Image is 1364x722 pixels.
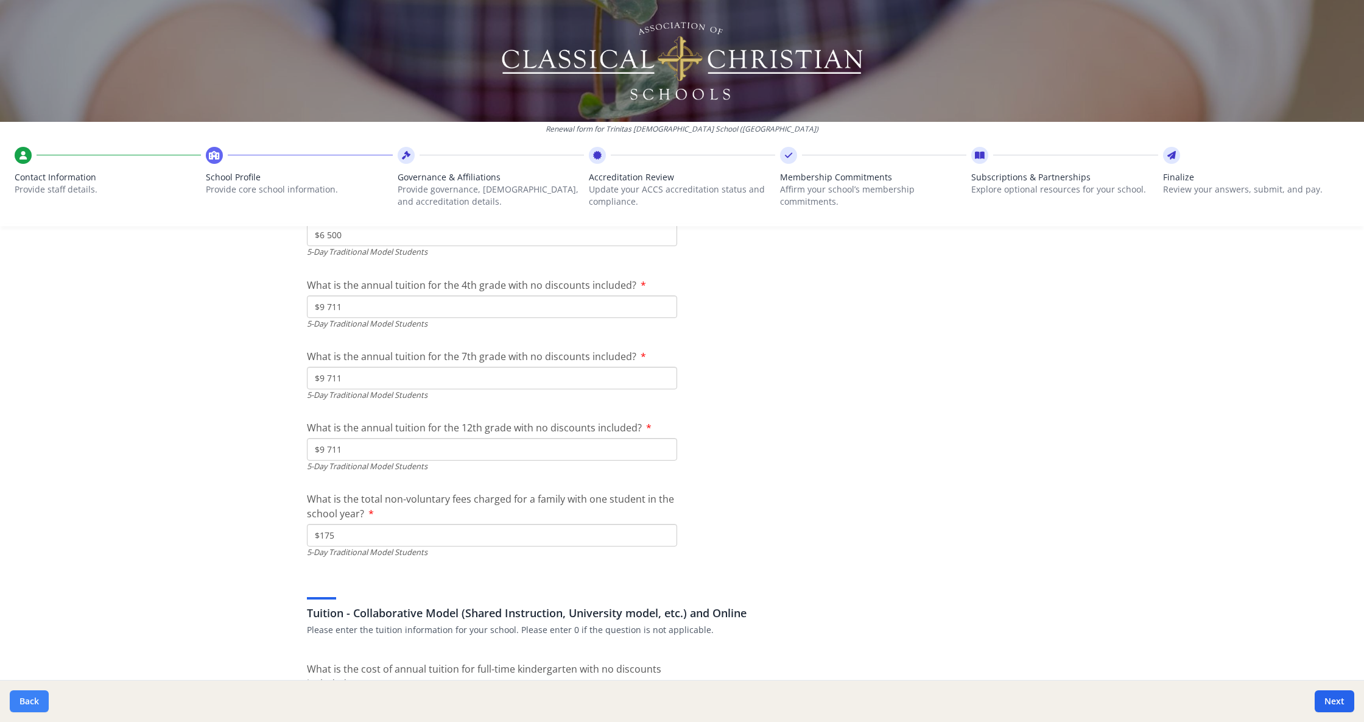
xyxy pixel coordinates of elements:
[1315,690,1354,712] button: Next
[307,318,677,330] div: 5-Day Traditional Model Students
[206,171,392,183] span: School Profile
[1163,171,1349,183] span: Finalize
[1163,183,1349,196] p: Review your answers, submit, and pay.
[500,18,865,104] img: Logo
[307,278,636,292] span: What is the annual tuition for the 4th grade with no discounts included?
[971,171,1158,183] span: Subscriptions & Partnerships
[10,690,49,712] button: Back
[398,171,584,183] span: Governance & Affiliations
[780,171,966,183] span: Membership Commitments
[307,389,677,401] div: 5-Day Traditional Model Students
[307,624,1057,636] p: Please enter the tuition information for your school. Please enter 0 if the question is not appli...
[307,547,677,558] div: 5-Day Traditional Model Students
[971,183,1158,196] p: Explore optional resources for your school.
[307,350,636,363] span: What is the annual tuition for the 7th grade with no discounts included?
[589,171,775,183] span: Accreditation Review
[780,183,966,208] p: Affirm your school’s membership commitments.
[15,183,201,196] p: Provide staff details.
[589,183,775,208] p: Update your ACCS accreditation status and compliance.
[15,171,201,183] span: Contact Information
[307,604,1057,621] h3: Tuition - Collaborative Model (Shared Instruction, University model, etc.) and Online
[307,421,642,434] span: What is the annual tuition for the 12th grade with no discounts included?
[307,246,677,258] div: 5-Day Traditional Model Students
[307,662,661,690] span: What is the cost of annual tuition for full-time kindergarten with no discounts included?
[307,492,674,520] span: What is the total non-voluntary fees charged for a family with one student in the school year?
[398,183,584,208] p: Provide governance, [DEMOGRAPHIC_DATA], and accreditation details.
[206,183,392,196] p: Provide core school information.
[307,461,677,472] div: 5-Day Traditional Model Students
